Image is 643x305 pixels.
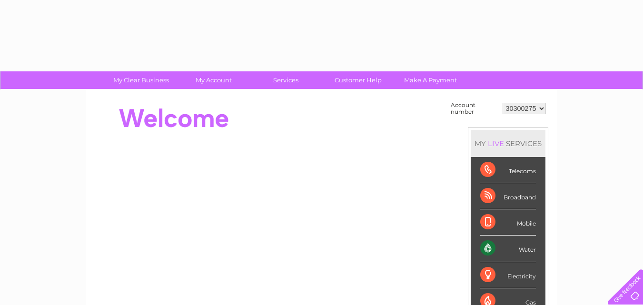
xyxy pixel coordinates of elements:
[480,183,536,209] div: Broadband
[480,209,536,236] div: Mobile
[247,71,325,89] a: Services
[480,236,536,262] div: Water
[480,157,536,183] div: Telecoms
[448,99,500,118] td: Account number
[174,71,253,89] a: My Account
[471,130,545,157] div: MY SERVICES
[319,71,397,89] a: Customer Help
[102,71,180,89] a: My Clear Business
[480,262,536,288] div: Electricity
[486,139,506,148] div: LIVE
[391,71,470,89] a: Make A Payment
